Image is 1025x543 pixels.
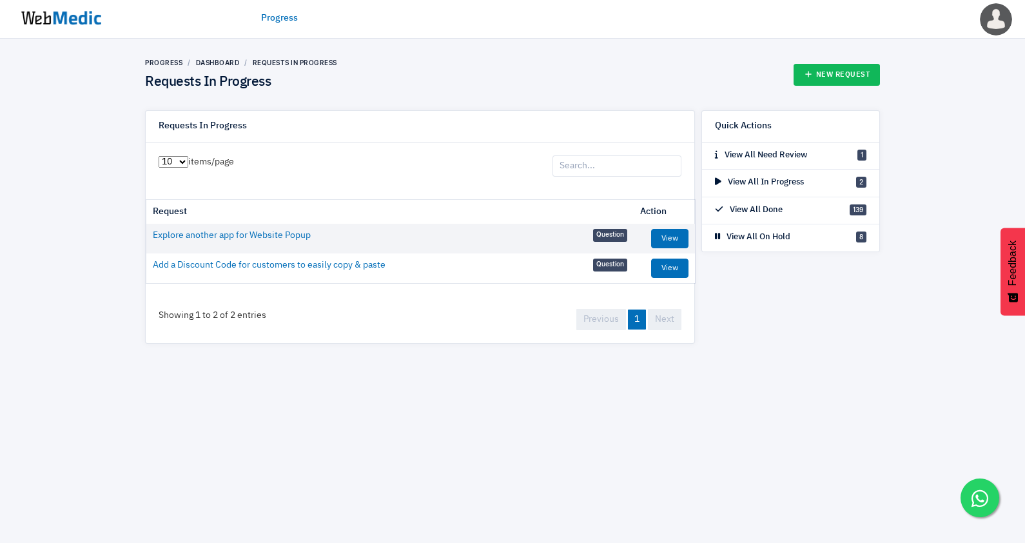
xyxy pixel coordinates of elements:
h4: Requests In Progress [145,74,337,91]
a: View [651,259,688,278]
input: Search... [552,155,681,177]
span: 1 [857,150,866,161]
label: items/page [159,155,234,169]
nav: breadcrumb [145,58,337,68]
a: Dashboard [196,59,240,66]
a: 1 [628,310,646,330]
a: New Request [794,64,881,86]
span: Feedback [1007,241,1019,286]
a: Progress [261,12,298,25]
span: Question [593,229,627,242]
a: Requests In Progress [253,59,337,66]
a: View [651,229,688,248]
a: Explore another app for Website Popup [153,229,311,242]
button: Feedback - Show survey [1001,228,1025,315]
span: Question [593,259,627,271]
p: View All Need Review [715,149,807,162]
select: items/page [159,156,188,168]
th: Action [634,200,695,224]
a: Progress [145,59,182,66]
a: Add a Discount Code for customers to easily copy & paste [153,259,386,272]
span: 8 [856,232,866,242]
h6: Requests In Progress [159,121,247,132]
span: 139 [850,204,866,215]
div: Showing 1 to 2 of 2 entries [146,296,279,335]
a: Previous [576,309,626,330]
p: View All Done [715,204,783,217]
span: 2 [856,177,866,188]
p: View All On Hold [715,231,790,244]
a: Next [648,309,681,330]
th: Request [146,200,634,224]
p: View All In Progress [715,176,804,189]
h6: Quick Actions [715,121,772,132]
